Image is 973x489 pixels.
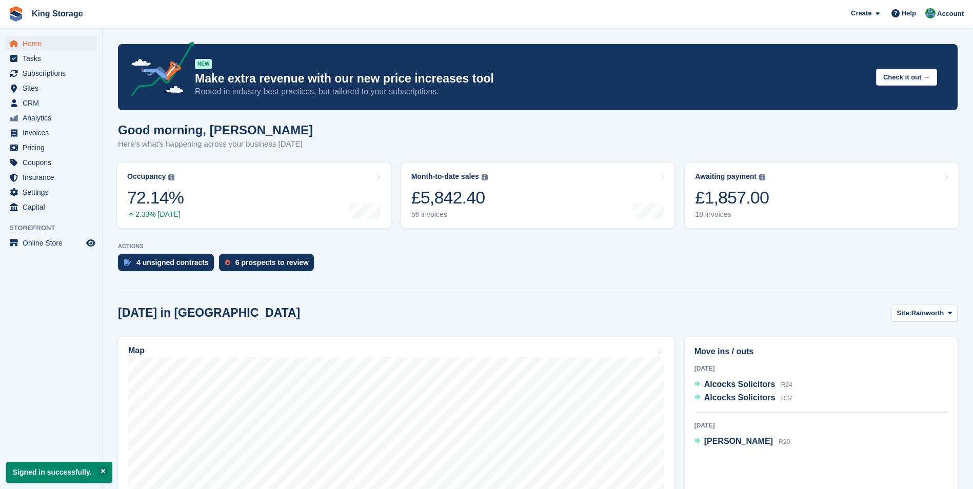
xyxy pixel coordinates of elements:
[118,243,958,250] p: ACTIONS
[23,236,84,250] span: Online Store
[5,111,97,125] a: menu
[5,51,97,66] a: menu
[8,6,24,22] img: stora-icon-8386f47178a22dfd0bd8f6a31ec36ba5ce8667c1dd55bd0f319d3a0aa187defe.svg
[5,170,97,185] a: menu
[235,258,309,267] div: 6 prospects to review
[23,111,84,125] span: Analytics
[5,200,97,214] a: menu
[23,140,84,155] span: Pricing
[781,395,792,402] span: R37
[911,308,944,318] span: Rainworth
[5,155,97,170] a: menu
[897,308,911,318] span: Site:
[411,187,488,208] div: £5,842.40
[23,96,84,110] span: CRM
[5,126,97,140] a: menu
[694,345,948,358] h2: Move ins / outs
[5,236,97,250] a: menu
[5,140,97,155] a: menu
[118,138,313,150] p: Here's what's happening across your business [DATE]
[5,185,97,199] a: menu
[127,187,184,208] div: 72.14%
[23,200,84,214] span: Capital
[695,187,769,208] div: £1,857.00
[23,170,84,185] span: Insurance
[876,69,937,86] button: Check it out →
[694,392,792,405] a: Alcocks Solicitors R37
[23,155,84,170] span: Coupons
[219,254,319,276] a: 6 prospects to review
[28,5,87,22] a: King Storage
[685,163,959,228] a: Awaiting payment £1,857.00 18 invoices
[5,96,97,110] a: menu
[195,86,868,97] p: Rooted in industry best practices, but tailored to your subscriptions.
[23,66,84,80] span: Subscriptions
[127,210,184,219] div: 2.33% [DATE]
[694,378,792,392] a: Alcocks Solicitors R24
[9,223,102,233] span: Storefront
[411,210,488,219] div: 56 invoices
[781,381,792,389] span: R24
[118,123,313,137] h1: Good morning, [PERSON_NAME]
[23,51,84,66] span: Tasks
[694,421,948,430] div: [DATE]
[117,163,391,228] a: Occupancy 72.14% 2.33% [DATE]
[123,42,194,100] img: price-adjustments-announcement-icon-8257ccfd72463d97f412b2fc003d46551f7dbcb40ab6d574587a9cd5c0d94...
[5,36,97,51] a: menu
[168,174,174,180] img: icon-info-grey-7440780725fd019a000dd9b08b2336e03edf1995a4989e88bcd33f0948082b44.svg
[124,259,131,266] img: contract_signature_icon-13c848040528278c33f63329250d36e43548de30e8caae1d1a13099fd9432cc5.svg
[925,8,936,18] img: John King
[759,174,765,180] img: icon-info-grey-7440780725fd019a000dd9b08b2336e03edf1995a4989e88bcd33f0948082b44.svg
[695,210,769,219] div: 18 invoices
[23,185,84,199] span: Settings
[195,59,212,69] div: NEW
[5,81,97,95] a: menu
[127,172,166,181] div: Occupancy
[694,435,790,449] a: [PERSON_NAME] R20
[891,304,958,321] button: Site: Rainworth
[902,8,916,18] span: Help
[401,163,675,228] a: Month-to-date sales £5,842.40 56 invoices
[704,393,776,402] span: Alcocks Solicitors
[23,81,84,95] span: Sites
[704,380,776,389] span: Alcocks Solicitors
[118,306,300,320] h2: [DATE] in [GEOGRAPHIC_DATA]
[6,462,112,483] p: Signed in successfully.
[482,174,488,180] img: icon-info-grey-7440780725fd019a000dd9b08b2336e03edf1995a4989e88bcd33f0948082b44.svg
[704,437,773,445] span: [PERSON_NAME]
[23,126,84,140] span: Invoices
[85,237,97,249] a: Preview store
[5,66,97,80] a: menu
[195,71,868,86] p: Make extra revenue with our new price increases tool
[118,254,219,276] a: 4 unsigned contracts
[23,36,84,51] span: Home
[225,259,230,266] img: prospect-51fa495bee0391a8d652442698ab0144808aea92771e9ea1ae160a38d050c398.svg
[694,364,948,373] div: [DATE]
[695,172,757,181] div: Awaiting payment
[851,8,871,18] span: Create
[411,172,479,181] div: Month-to-date sales
[937,9,964,19] span: Account
[128,346,145,355] h2: Map
[136,258,209,267] div: 4 unsigned contracts
[779,438,790,445] span: R20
